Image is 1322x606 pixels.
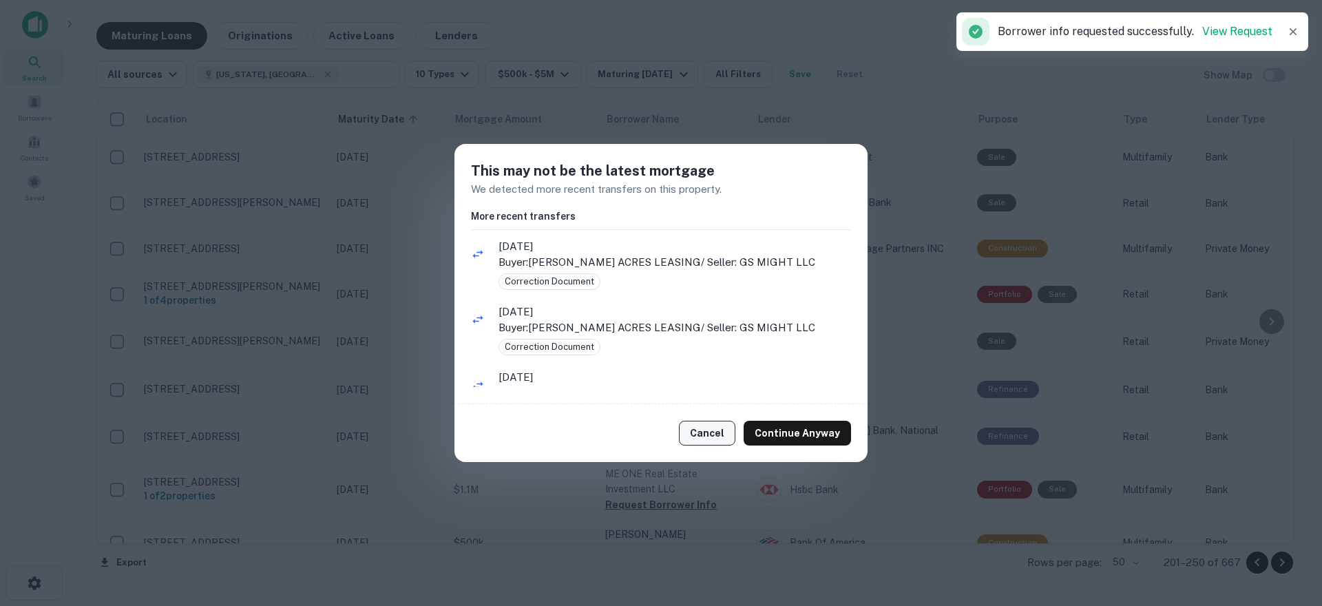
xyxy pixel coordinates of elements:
p: Borrower info requested successfully. [998,23,1272,40]
button: Cancel [679,421,735,446]
p: Buyer: GS MIGHT LLC / Seller: [PERSON_NAME] HILLS LLC [499,386,851,402]
a: View Request [1202,25,1272,38]
h5: This may not be the latest mortgage [471,160,851,181]
iframe: Chat Widget [1253,496,1322,562]
span: Correction Document [499,275,600,289]
p: Buyer: [PERSON_NAME] ACRES LEASING / Seller: GS MIGHT LLC [499,254,851,271]
button: Continue Anyway [744,421,851,446]
div: Correction Document [499,273,600,290]
h6: More recent transfers [471,209,851,224]
span: Correction Document [499,340,600,354]
span: [DATE] [499,238,851,255]
span: [DATE] [499,304,851,320]
span: [DATE] [499,369,851,386]
div: Correction Document [499,339,600,355]
p: We detected more recent transfers on this property. [471,181,851,198]
p: Buyer: [PERSON_NAME] ACRES LEASING / Seller: GS MIGHT LLC [499,320,851,336]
